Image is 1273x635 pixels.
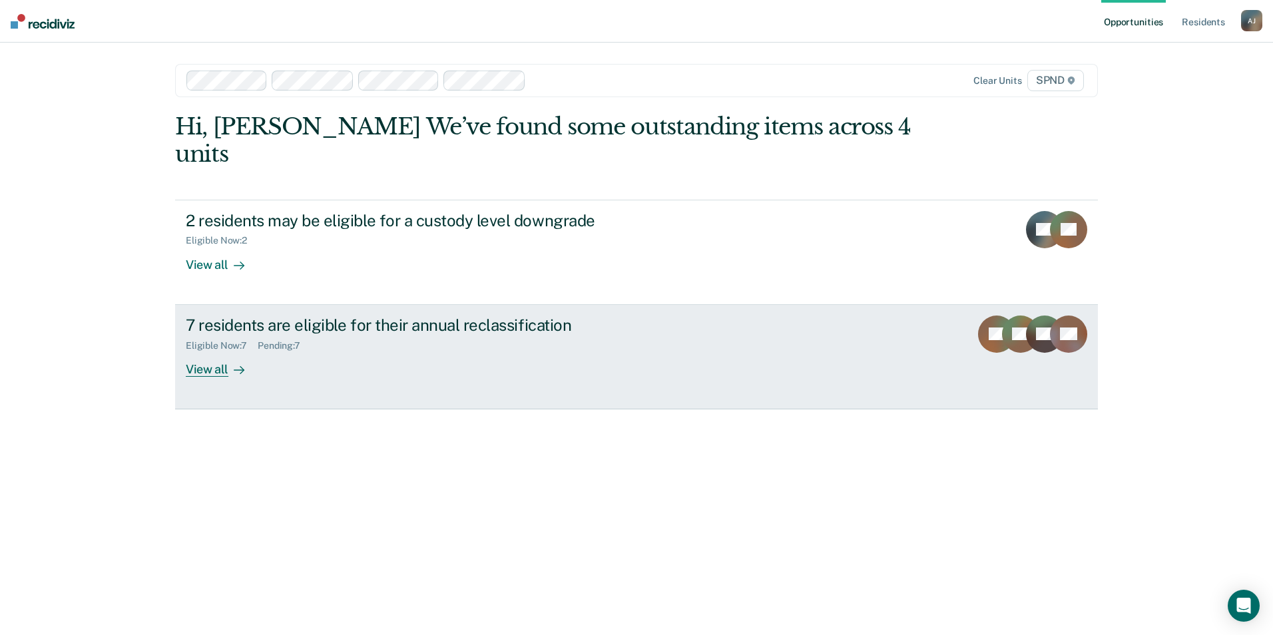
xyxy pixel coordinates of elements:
div: Clear units [973,75,1022,87]
div: View all [186,246,260,272]
div: Eligible Now : 7 [186,340,258,351]
div: A J [1241,10,1262,31]
div: Hi, [PERSON_NAME] We’ve found some outstanding items across 4 units [175,113,913,168]
span: SPND [1027,70,1084,91]
div: View all [186,351,260,377]
div: 2 residents may be eligible for a custody level downgrade [186,211,653,230]
div: Open Intercom Messenger [1228,590,1260,622]
div: Eligible Now : 2 [186,235,258,246]
button: AJ [1241,10,1262,31]
img: Recidiviz [11,14,75,29]
div: Pending : 7 [258,340,311,351]
div: 7 residents are eligible for their annual reclassification [186,316,653,335]
a: 7 residents are eligible for their annual reclassificationEligible Now:7Pending:7View all [175,305,1098,409]
a: 2 residents may be eligible for a custody level downgradeEligible Now:2View all [175,200,1098,305]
